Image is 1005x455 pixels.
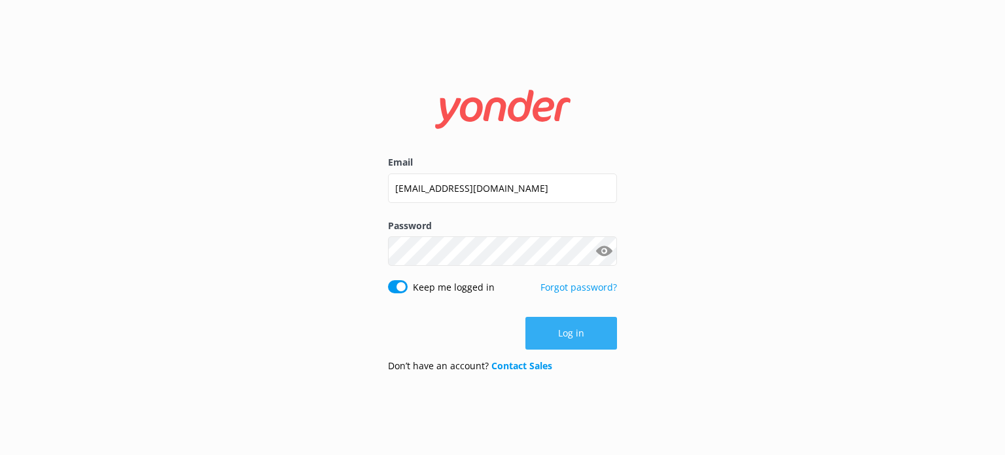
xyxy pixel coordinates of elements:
[413,280,495,295] label: Keep me logged in
[491,359,552,372] a: Contact Sales
[388,173,617,203] input: user@emailaddress.com
[525,317,617,350] button: Log in
[591,238,617,264] button: Show password
[388,359,552,373] p: Don’t have an account?
[540,281,617,293] a: Forgot password?
[388,219,617,233] label: Password
[388,155,617,170] label: Email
